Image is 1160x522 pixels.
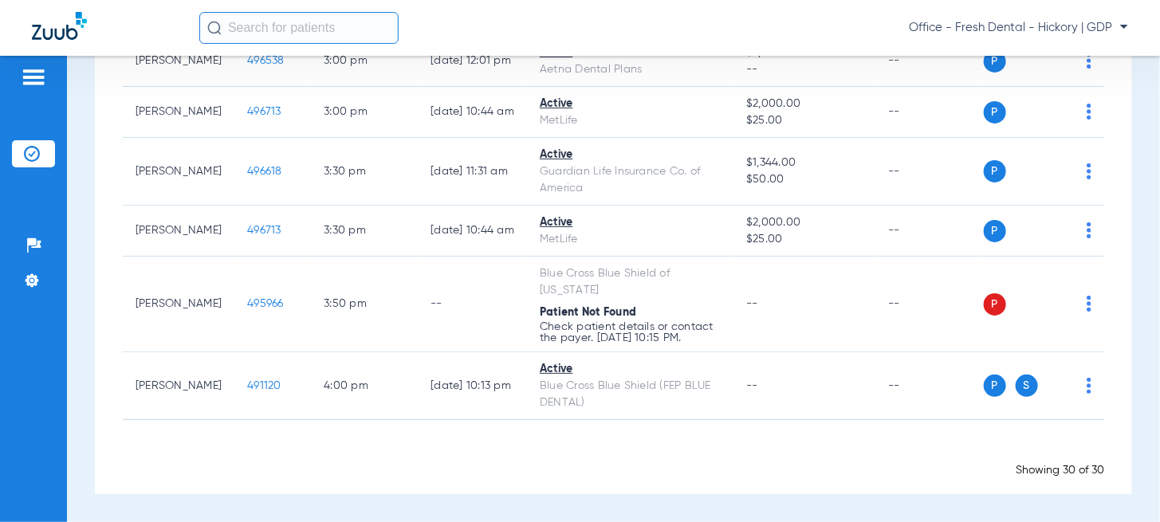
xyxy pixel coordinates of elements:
span: 496538 [247,55,285,66]
td: [PERSON_NAME] [123,206,234,257]
img: group-dot-blue.svg [1087,104,1091,120]
div: Active [540,96,721,112]
span: 491120 [247,380,281,391]
span: P [984,220,1006,242]
div: Guardian Life Insurance Co. of America [540,163,721,197]
td: [DATE] 10:44 AM [418,206,527,257]
td: -- [876,206,984,257]
p: Check patient details or contact the payer. [DATE] 10:15 PM. [540,321,721,343]
input: Search for patients [199,12,399,44]
span: -- [746,298,758,309]
span: -- [746,61,863,78]
td: [DATE] 11:31 AM [418,138,527,206]
iframe: Chat Widget [1080,445,1160,522]
span: S [1016,375,1038,397]
span: $50.00 [746,171,863,188]
img: Search Icon [207,21,222,35]
span: P [984,160,1006,183]
img: group-dot-blue.svg [1087,53,1091,69]
td: [PERSON_NAME] [123,87,234,138]
span: 496618 [247,166,282,177]
td: -- [876,352,984,420]
div: Active [540,214,721,231]
span: P [984,375,1006,397]
img: group-dot-blue.svg [1087,163,1091,179]
td: 4:00 PM [311,352,418,420]
span: Showing 30 of 30 [1016,465,1104,476]
span: 495966 [247,298,284,309]
div: Blue Cross Blue Shield of [US_STATE] [540,265,721,299]
div: Active [540,147,721,163]
img: group-dot-blue.svg [1087,296,1091,312]
span: $2,000.00 [746,96,863,112]
td: [PERSON_NAME] [123,257,234,352]
td: -- [876,257,984,352]
img: hamburger-icon [21,68,46,87]
td: -- [876,87,984,138]
span: Office - Fresh Dental - Hickory | GDP [909,20,1128,36]
span: $1,344.00 [746,155,863,171]
div: Aetna Dental Plans [540,61,721,78]
td: -- [876,138,984,206]
span: P [984,293,1006,316]
span: P [984,101,1006,124]
td: 3:50 PM [311,257,418,352]
td: 3:30 PM [311,138,418,206]
span: $25.00 [746,231,863,248]
td: [DATE] 10:13 PM [418,352,527,420]
div: MetLife [540,112,721,129]
span: 496713 [247,106,281,117]
div: MetLife [540,231,721,248]
td: -- [418,257,527,352]
td: 3:00 PM [311,36,418,87]
span: -- [746,380,758,391]
div: Blue Cross Blue Shield (FEP BLUE DENTAL) [540,378,721,411]
span: Patient Not Found [540,307,636,318]
img: group-dot-blue.svg [1087,378,1091,394]
img: Zuub Logo [32,12,87,40]
td: -- [876,36,984,87]
span: $2,000.00 [746,214,863,231]
span: P [984,50,1006,73]
td: [PERSON_NAME] [123,36,234,87]
span: $25.00 [746,112,863,129]
img: group-dot-blue.svg [1087,222,1091,238]
td: [DATE] 10:44 AM [418,87,527,138]
td: 3:30 PM [311,206,418,257]
td: [PERSON_NAME] [123,352,234,420]
td: [DATE] 12:01 PM [418,36,527,87]
span: 496713 [247,225,281,236]
div: Active [540,361,721,378]
td: [PERSON_NAME] [123,138,234,206]
td: 3:00 PM [311,87,418,138]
